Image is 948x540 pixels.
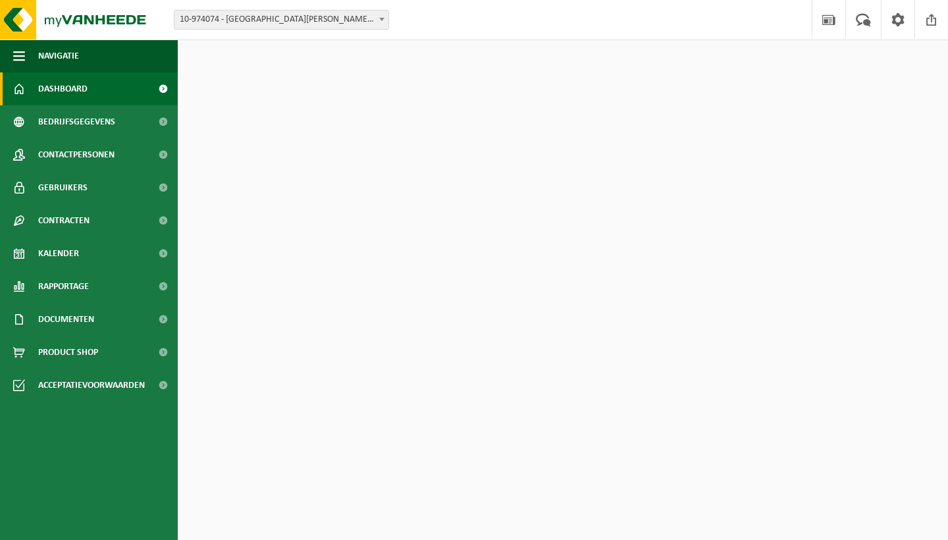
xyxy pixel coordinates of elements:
span: Product Shop [38,336,98,369]
span: Acceptatievoorwaarden [38,369,145,402]
span: Navigatie [38,40,79,72]
span: Rapportage [38,270,89,303]
span: Contracten [38,204,90,237]
span: 10-974074 - ET CLAIRE OUDAAN BV - ANTWERPEN [174,10,389,30]
span: Bedrijfsgegevens [38,105,115,138]
span: Kalender [38,237,79,270]
span: Dashboard [38,72,88,105]
span: Contactpersonen [38,138,115,171]
span: Gebruikers [38,171,88,204]
span: Documenten [38,303,94,336]
span: 10-974074 - ET CLAIRE OUDAAN BV - ANTWERPEN [174,11,388,29]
